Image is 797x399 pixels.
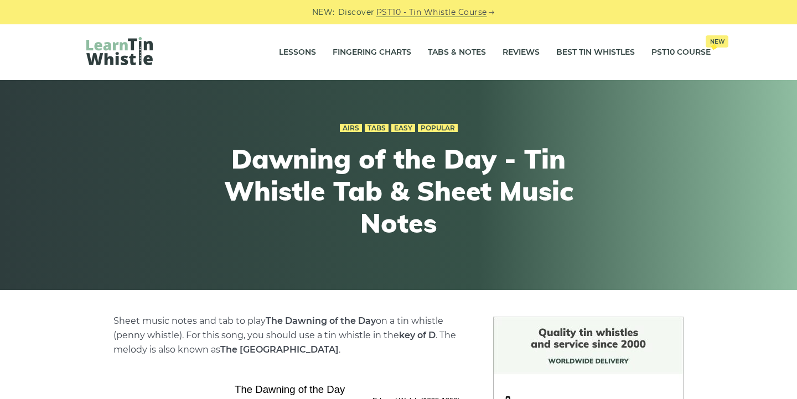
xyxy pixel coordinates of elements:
a: Reviews [503,39,540,66]
a: Easy [391,124,415,133]
img: LearnTinWhistle.com [86,37,153,65]
h1: Dawning of the Day - Tin Whistle Tab & Sheet Music Notes [195,143,602,239]
a: Fingering Charts [333,39,411,66]
span: New [706,35,728,48]
strong: The Dawning of the Day [266,316,376,326]
a: Popular [418,124,458,133]
a: Best Tin Whistles [556,39,635,66]
a: Lessons [279,39,316,66]
strong: The [GEOGRAPHIC_DATA] [220,344,339,355]
a: Airs [340,124,362,133]
p: Sheet music notes and tab to play on a tin whistle (penny whistle). For this song, you should use... [113,314,467,357]
strong: key of D [399,330,436,340]
a: PST10 CourseNew [651,39,711,66]
a: Tabs & Notes [428,39,486,66]
a: Tabs [365,124,389,133]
